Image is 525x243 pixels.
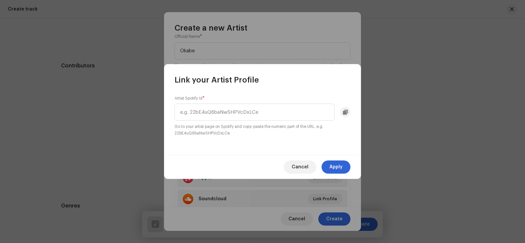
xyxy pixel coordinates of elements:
span: Apply [329,160,343,174]
input: e.g. 22bE4uQ6baNwSHPVcDxLCe [175,104,335,121]
span: Link your Artist Profile [175,75,259,85]
button: Apply [322,160,350,174]
span: Cancel [292,160,308,174]
button: Cancel [284,160,316,174]
label: Artist Spotify Id [175,96,205,101]
small: Go to your artist page on Spotify and copy-paste the numeric part of the URL. e.g. 22bE4uQ6baNwSH... [175,123,350,136]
